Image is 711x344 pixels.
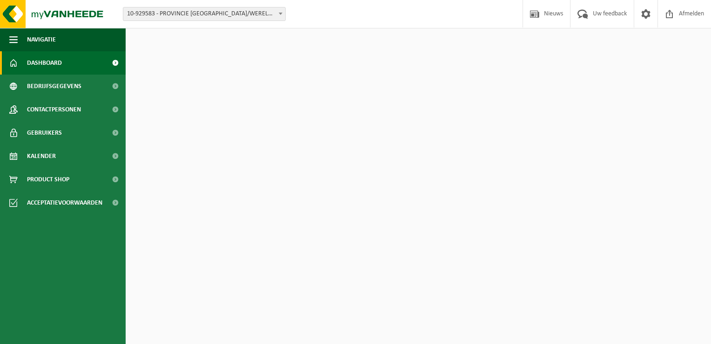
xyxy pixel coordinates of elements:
span: 10-929583 - PROVINCIE WEST-VLAANDEREN/WERELDHUIS WEST-VLAANDEREN - ROESELARE [123,7,286,21]
span: Product Shop [27,168,69,191]
span: Bedrijfsgegevens [27,75,81,98]
span: 10-929583 - PROVINCIE WEST-VLAANDEREN/WERELDHUIS WEST-VLAANDEREN - ROESELARE [123,7,285,21]
span: Dashboard [27,51,62,75]
span: Navigatie [27,28,56,51]
span: Kalender [27,144,56,168]
span: Contactpersonen [27,98,81,121]
span: Acceptatievoorwaarden [27,191,102,214]
span: Gebruikers [27,121,62,144]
